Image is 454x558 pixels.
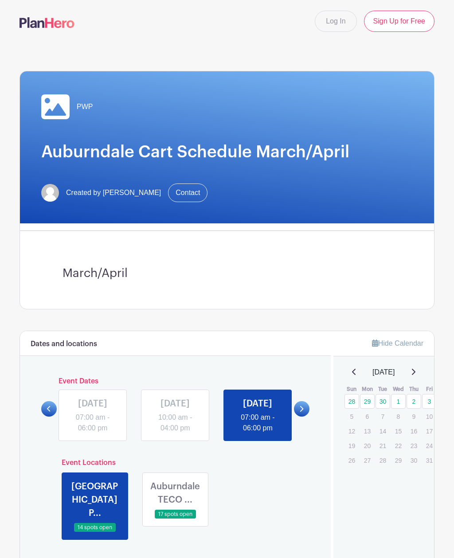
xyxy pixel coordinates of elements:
p: 9 [407,410,421,423]
h6: Dates and locations [31,340,97,348]
p: 17 [422,424,437,438]
p: 21 [376,439,390,453]
span: Created by [PERSON_NAME] [66,187,161,198]
p: 15 [391,424,406,438]
a: Hide Calendar [372,339,423,347]
span: PWP [77,101,93,112]
p: 29 [391,453,406,467]
p: 19 [344,439,359,453]
a: Sign Up for Free [364,11,434,32]
p: 30 [407,453,421,467]
a: 30 [376,394,390,409]
a: Contact [168,183,207,202]
img: logo-507f7623f17ff9eddc593b1ce0a138ce2505c220e1c5a4e2b4648c50719b7d32.svg [20,17,74,28]
p: 5 [344,410,359,423]
th: Tue [375,385,391,394]
a: 2 [407,394,421,409]
h3: March/April [63,266,391,281]
a: Log In [315,11,356,32]
p: 6 [360,410,375,423]
h1: Auburndale Cart Schedule March/April [41,142,413,162]
a: 28 [344,394,359,409]
p: 16 [407,424,421,438]
p: 22 [391,439,406,453]
p: 23 [407,439,421,453]
th: Thu [406,385,422,394]
th: Fri [422,385,437,394]
p: 7 [376,410,390,423]
a: 3 [422,394,437,409]
span: [DATE] [372,367,395,378]
th: Mon [360,385,375,394]
p: 27 [360,453,375,467]
p: 24 [422,439,437,453]
p: 13 [360,424,375,438]
p: 26 [344,453,359,467]
img: default-ce2991bfa6775e67f084385cd625a349d9dcbb7a52a09fb2fda1e96e2d18dcdb.png [41,184,59,202]
p: 28 [376,453,390,467]
p: 20 [360,439,375,453]
th: Sun [344,385,360,394]
a: 29 [360,394,375,409]
p: 31 [422,453,437,467]
h6: Event Dates [57,377,294,386]
p: 12 [344,424,359,438]
h6: Event Locations [55,459,296,467]
p: 8 [391,410,406,423]
p: 14 [376,424,390,438]
a: 1 [391,394,406,409]
th: Wed [391,385,406,394]
p: 10 [422,410,437,423]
